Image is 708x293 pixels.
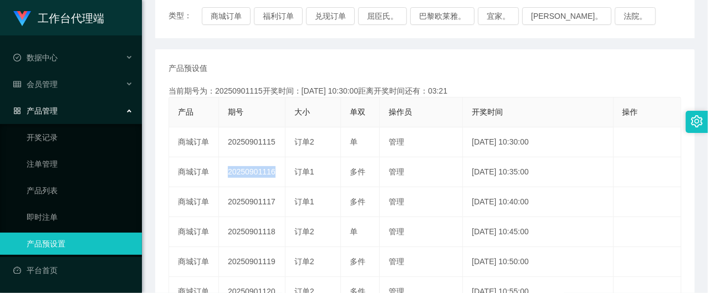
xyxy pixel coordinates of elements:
i: 图标： check-circle-o [13,54,21,61]
td: 管理 [380,247,463,277]
button: 商城订单 [202,7,251,25]
span: 操作 [623,107,638,116]
td: 管理 [380,157,463,187]
span: 单双 [350,107,365,116]
td: 20250901117 [219,187,286,217]
td: 管理 [380,217,463,247]
h1: 工作台代理端 [38,1,104,36]
span: 单 [350,137,358,146]
font: 数据中心 [27,53,58,62]
font: 产品管理 [27,106,58,115]
td: 商城订单 [169,127,219,157]
span: 产品 [178,107,193,116]
td: [DATE] 10:30:00 [463,127,613,157]
font: 会员管理 [27,80,58,89]
td: 商城订单 [169,217,219,247]
td: [DATE] 10:35:00 [463,157,613,187]
td: 商城订单 [169,157,219,187]
span: 订单1 [294,197,314,206]
td: 20250901119 [219,247,286,277]
button: 屈臣氏。 [358,7,407,25]
span: 多件 [350,197,365,206]
span: 类型： [169,7,202,25]
span: 多件 [350,257,365,266]
span: 订单1 [294,167,314,176]
button: [PERSON_NAME]。 [522,7,612,25]
span: 产品预设值 [169,63,207,74]
i: 图标： table [13,80,21,88]
div: 当前期号为：20250901115开奖时间：[DATE] 10:30:00距离开奖时间还有：03:21 [169,85,681,97]
td: 商城订单 [169,247,219,277]
i: 图标： 设置 [691,115,703,127]
span: 多件 [350,167,365,176]
td: 管理 [380,127,463,157]
button: 宜家。 [478,7,519,25]
span: 订单2 [294,257,314,266]
span: 操作员 [389,107,412,116]
button: 巴黎欧莱雅。 [410,7,475,25]
a: 工作台代理端 [13,13,104,22]
a: 开奖记录 [27,126,133,148]
td: 20250901115 [219,127,286,157]
span: 单 [350,227,358,236]
a: 图标： 仪表板平台首页 [13,259,133,281]
td: 20250901116 [219,157,286,187]
i: 图标： AppStore-O [13,107,21,115]
span: 期号 [228,107,243,116]
button: 法院。 [615,7,656,25]
span: 订单2 [294,137,314,146]
td: 管理 [380,187,463,217]
td: 20250901118 [219,217,286,247]
button: 兑现订单 [306,7,355,25]
button: 福利订单 [254,7,303,25]
span: 订单2 [294,227,314,236]
span: 开奖时间 [472,107,503,116]
td: [DATE] 10:40:00 [463,187,613,217]
td: [DATE] 10:50:00 [463,247,613,277]
img: logo.9652507e.png [13,11,31,27]
span: 大小 [294,107,310,116]
a: 产品预设置 [27,233,133,255]
a: 注单管理 [27,153,133,175]
td: 商城订单 [169,187,219,217]
td: [DATE] 10:45:00 [463,217,613,247]
a: 产品列表 [27,179,133,202]
a: 即时注单 [27,206,133,228]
